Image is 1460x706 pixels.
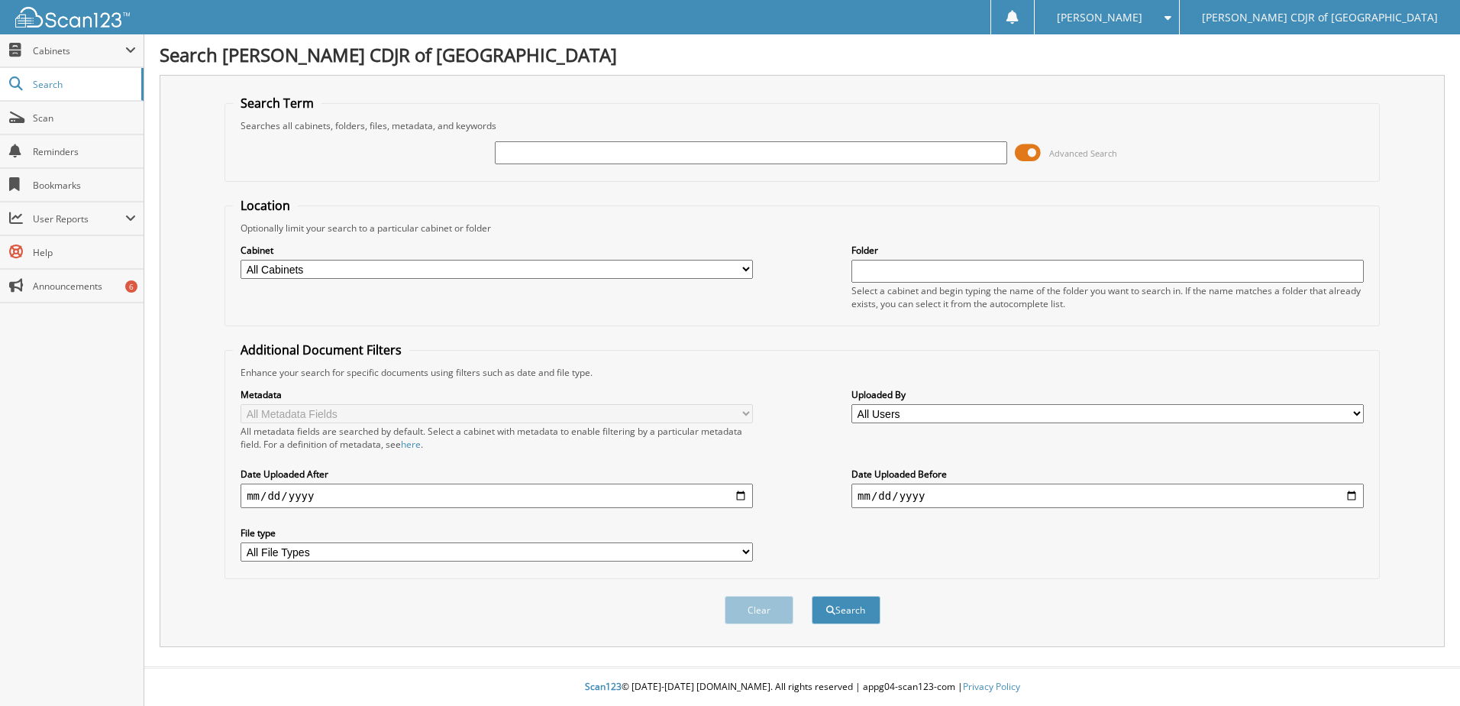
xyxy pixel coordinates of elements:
[812,596,880,624] button: Search
[241,244,753,257] label: Cabinet
[401,438,421,451] a: here
[33,246,136,259] span: Help
[233,119,1371,132] div: Searches all cabinets, folders, files, metadata, and keywords
[33,145,136,158] span: Reminders
[33,112,136,125] span: Scan
[851,484,1364,508] input: end
[241,526,753,539] label: File type
[241,484,753,508] input: start
[125,280,137,293] div: 6
[241,468,753,481] label: Date Uploaded After
[851,468,1364,481] label: Date Uploaded Before
[33,212,125,225] span: User Reports
[1057,13,1142,22] span: [PERSON_NAME]
[851,388,1364,401] label: Uploaded By
[15,7,130,28] img: scan123-logo-white.svg
[33,78,134,91] span: Search
[963,680,1020,693] a: Privacy Policy
[233,222,1371,235] div: Optionally limit your search to a particular cabinet or folder
[241,388,753,401] label: Metadata
[585,680,622,693] span: Scan123
[725,596,793,624] button: Clear
[851,244,1364,257] label: Folder
[233,95,321,112] legend: Search Term
[144,669,1460,706] div: © [DATE]-[DATE] [DOMAIN_NAME]. All rights reserved | appg04-scan123-com |
[160,42,1445,67] h1: Search [PERSON_NAME] CDJR of [GEOGRAPHIC_DATA]
[33,280,136,293] span: Announcements
[233,342,409,358] legend: Additional Document Filters
[851,284,1364,310] div: Select a cabinet and begin typing the name of the folder you want to search in. If the name match...
[33,44,125,57] span: Cabinets
[233,197,298,214] legend: Location
[1049,147,1117,159] span: Advanced Search
[1202,13,1438,22] span: [PERSON_NAME] CDJR of [GEOGRAPHIC_DATA]
[241,425,753,451] div: All metadata fields are searched by default. Select a cabinet with metadata to enable filtering b...
[33,179,136,192] span: Bookmarks
[233,366,1371,379] div: Enhance your search for specific documents using filters such as date and file type.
